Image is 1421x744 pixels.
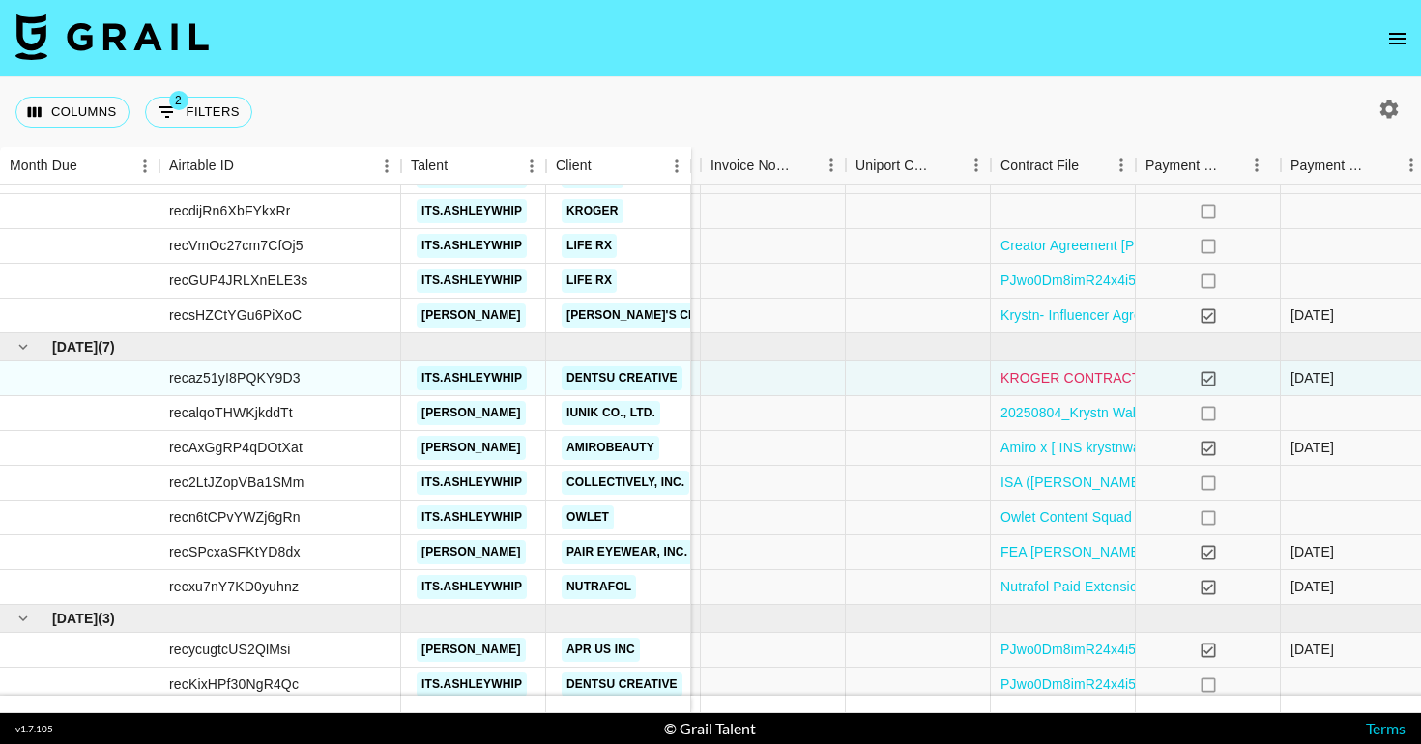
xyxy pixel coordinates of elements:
[562,540,692,564] a: Pair Eyewear, Inc.
[1290,577,1334,596] div: 30/09/2025
[401,147,546,185] div: Talent
[15,97,130,128] button: Select columns
[417,401,526,425] a: [PERSON_NAME]
[10,605,37,632] button: hide children
[1290,368,1334,387] div: 08/10/2025
[448,153,475,180] button: Sort
[417,234,527,258] a: its.ashleywhip
[1000,147,1079,185] div: Contract File
[664,719,756,738] div: © Grail Talent
[77,153,104,180] button: Sort
[169,236,304,255] div: recVmOc27cm7CfOj5
[546,147,691,185] div: Client
[1145,147,1221,185] div: Payment Sent
[169,674,299,694] div: recKixHPf30NgR4Qc
[662,152,691,181] button: Menu
[817,151,846,180] button: Menu
[52,337,98,357] span: [DATE]
[145,97,252,128] button: Show filters
[169,438,303,457] div: recAxGgRP4qDOtXat
[417,471,527,495] a: its.ashleywhip
[234,153,261,180] button: Sort
[417,540,526,564] a: [PERSON_NAME]
[1370,152,1397,179] button: Sort
[517,152,546,181] button: Menu
[417,575,527,599] a: its.ashleywhip
[52,609,98,628] span: [DATE]
[10,147,77,185] div: Month Due
[1000,403,1372,422] a: 20250804_Krystn Walmsley_IUNIK August Collaboration.pdf
[1290,640,1334,659] div: 14/09/2025
[417,199,527,223] a: its.ashleywhip
[790,152,817,179] button: Sort
[15,723,53,735] div: v 1.7.105
[935,152,962,179] button: Sort
[592,153,619,180] button: Sort
[562,672,682,697] a: Dentsu Creative
[1378,19,1417,58] button: open drawer
[15,14,209,60] img: Grail Talent
[556,147,701,185] div: PO Number
[130,152,159,181] button: Menu
[169,305,302,325] div: recsHZCtYGu6PiXoC
[169,472,304,492] div: rec2LtJZopVBa1SMm
[417,366,527,390] a: its.ashleywhip
[1079,152,1106,179] button: Sort
[169,577,299,596] div: recxu7nY7KD0yuhnz
[562,199,623,223] a: Kroger
[710,147,790,185] div: Invoice Notes
[411,147,448,185] div: Talent
[556,147,592,185] div: Client
[417,505,527,529] a: its.ashleywhip
[1221,152,1248,179] button: Sort
[169,91,188,110] span: 2
[98,609,115,628] span: ( 3 )
[1290,542,1334,561] div: 22/09/2025
[562,366,682,390] a: Dentsu Creative
[1290,305,1334,325] div: 21/07/2025
[562,575,636,599] a: Nutrafol
[1000,507,1320,527] a: Owlet Content Squad UGC Brief_2025_Updated.pdf
[417,436,526,460] a: [PERSON_NAME]
[1290,147,1370,185] div: Payment Sent Date
[169,201,290,220] div: recdijRn6XbFYkxRr
[962,151,991,180] button: Menu
[1107,151,1136,180] button: Menu
[562,269,617,293] a: Life RX
[372,152,401,181] button: Menu
[169,507,301,527] div: recn6tCPvYWZj6gRn
[562,401,660,425] a: IUNIK Co., Ltd.
[417,672,527,697] a: its.ashleywhip
[169,403,293,422] div: recalqoTHWKjkddTt
[701,147,846,185] div: Invoice Notes
[417,638,526,662] a: [PERSON_NAME]
[1000,368,1186,387] a: KROGER CONTRACT 2 2.pdf
[1136,147,1281,185] div: Payment Sent
[855,147,935,185] div: Uniport Contact Email
[562,638,640,662] a: APR US INC
[169,147,234,185] div: Airtable ID
[1000,438,1377,457] a: Amiro x [ INS krystnwalmsley] Influencer Agreement-0826.pdf
[1366,719,1406,737] a: Terms
[1242,151,1271,180] button: Menu
[562,303,731,328] a: [PERSON_NAME]'s Choice
[562,505,614,529] a: Owlet
[562,436,659,460] a: amirobeauty
[1000,236,1346,255] a: Creator Agreement [PERSON_NAME] x LifeRX copy.pdf
[98,337,115,357] span: ( 7 )
[417,303,526,328] a: [PERSON_NAME]
[169,640,290,659] div: recycugtcUS2QlMsi
[169,542,301,561] div: recSPcxaSFKtYD8dx
[169,368,301,387] div: recaz51yI8PQKY9D3
[159,147,401,185] div: Airtable ID
[846,147,991,185] div: Uniport Contact Email
[562,471,689,495] a: Collectively, Inc.
[562,234,617,258] a: Life RX
[169,271,307,290] div: recGUP4JRLXnELE3s
[1000,305,1320,325] a: Krystn- Influencer Agreement Addendum [DATE].pdf
[10,333,37,360] button: hide children
[417,269,527,293] a: its.ashleywhip
[1290,438,1334,457] div: 29/09/2025
[991,147,1136,185] div: Contract File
